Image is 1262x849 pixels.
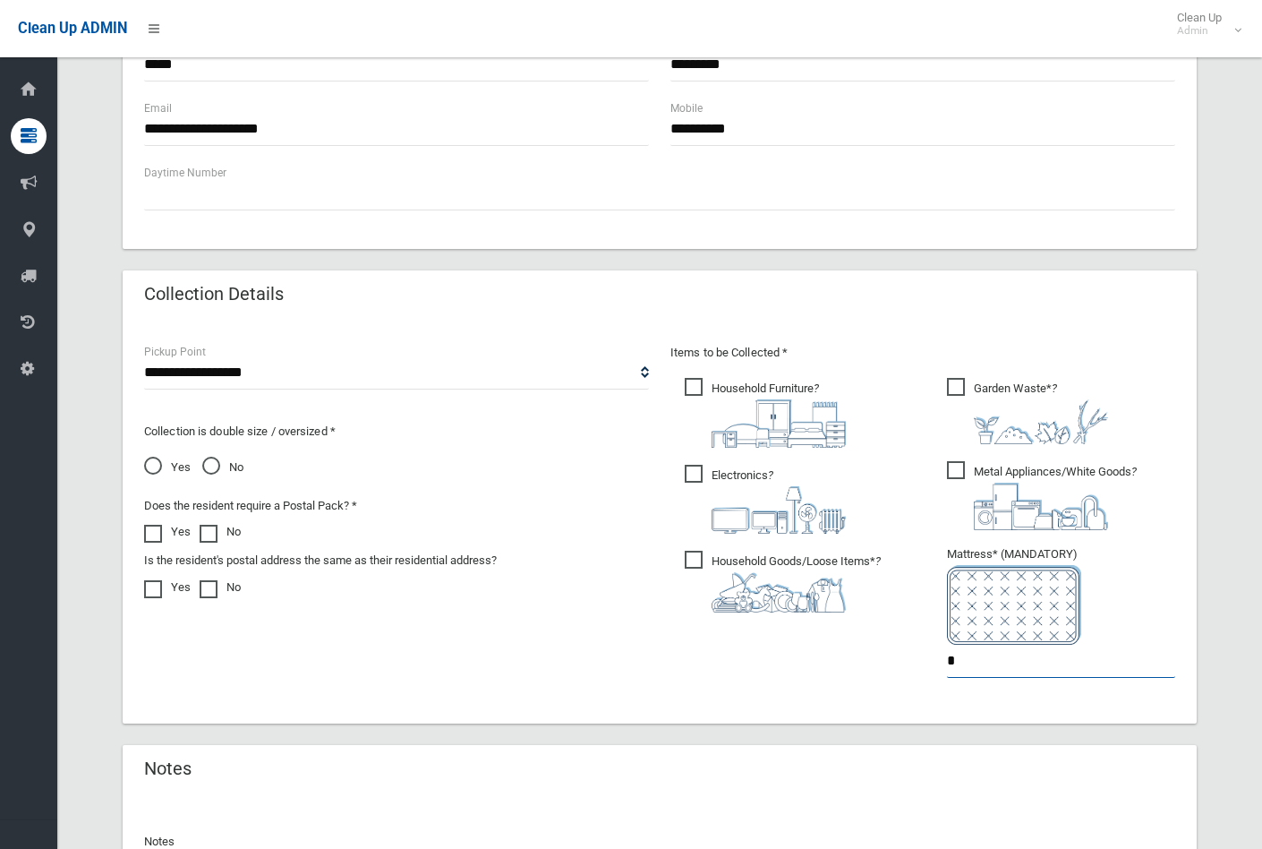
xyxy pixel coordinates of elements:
[947,547,1175,645] span: Mattress* (MANDATORY)
[685,551,881,613] span: Household Goods/Loose Items*
[974,465,1137,530] i: ?
[712,486,846,534] img: 394712a680b73dbc3d2a6a3a7ffe5a07.png
[144,577,191,598] label: Yes
[947,565,1081,645] img: e7408bece873d2c1783593a074e5cb2f.png
[712,468,846,534] i: ?
[685,465,846,534] span: Electronics
[712,382,846,448] i: ?
[200,521,241,543] label: No
[712,399,846,448] img: aa9efdbe659d29b613fca23ba79d85cb.png
[200,577,241,598] label: No
[974,382,1108,444] i: ?
[712,554,881,613] i: ?
[685,378,846,448] span: Household Furniture
[18,20,127,37] span: Clean Up ADMIN
[947,378,1108,444] span: Garden Waste*
[974,483,1108,530] img: 36c1b0289cb1767239cdd3de9e694f19.png
[202,457,243,478] span: No
[974,399,1108,444] img: 4fd8a5c772b2c999c83690221e5242e0.png
[670,342,1175,364] p: Items to be Collected *
[144,421,649,442] p: Collection is double size / oversized *
[947,461,1137,530] span: Metal Appliances/White Goods
[712,572,846,613] img: b13cc3517677393f34c0a387616ef184.png
[1177,24,1222,38] small: Admin
[123,751,213,786] header: Notes
[144,521,191,543] label: Yes
[144,457,191,478] span: Yes
[144,550,497,571] label: Is the resident's postal address the same as their residential address?
[123,277,305,312] header: Collection Details
[144,495,357,517] label: Does the resident require a Postal Pack? *
[1168,11,1240,38] span: Clean Up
